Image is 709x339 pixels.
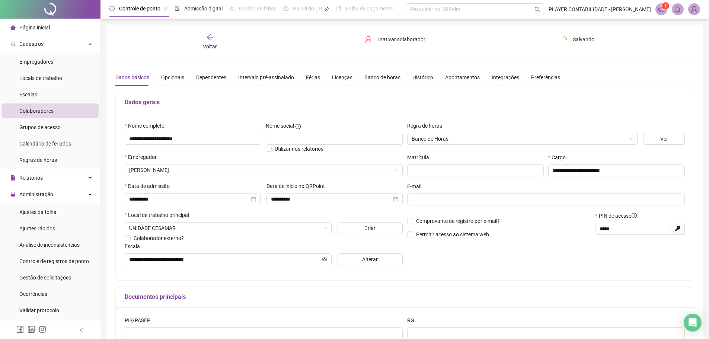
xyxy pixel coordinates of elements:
div: Histórico [412,73,433,81]
span: Gestão de férias [239,6,277,12]
span: Voltar [203,44,217,49]
span: GEORGES VINICIUS FERREIRA DA SILVA [129,164,398,176]
span: user-delete [365,36,372,43]
span: Utilizar nos relatórios [275,146,323,152]
label: Local de trabalho principal [125,211,194,219]
span: info-circle [296,124,301,129]
span: facebook [16,326,24,333]
span: Locais de trabalho [19,75,62,81]
span: user-add [10,41,16,47]
div: Intervalo pré-assinalado [238,73,294,81]
span: pushpin [325,7,329,11]
span: dashboard [283,6,288,11]
div: Opcionais [161,73,184,81]
div: Preferências [531,73,560,81]
label: Empregador [125,153,162,161]
span: file-done [175,6,180,11]
span: Controle de registros de ponto [19,258,89,264]
div: Dependentes [196,73,226,81]
span: Regras de horas [19,157,57,163]
span: Cadastros [19,41,44,47]
span: Nome social [266,122,294,130]
span: PLAYER CONTABILIDADE - [PERSON_NAME] [549,5,651,13]
span: sun [229,6,234,11]
label: Escala [125,242,145,250]
div: Férias [306,73,320,81]
span: Grupos de acesso [19,124,61,130]
span: Ajustes da folha [19,209,57,215]
span: bell [674,6,681,13]
span: instagram [39,326,46,333]
span: Salvando [573,35,594,44]
span: loading [559,35,568,44]
div: Integrações [492,73,519,81]
button: Alterar [338,253,403,265]
sup: 1 [662,2,669,10]
span: clock-circle [109,6,115,11]
h5: Documentos principais [125,292,685,301]
span: Inativar colaborador [378,35,425,44]
button: Salvando [554,33,600,45]
span: PIN de acesso [599,212,637,220]
button: Ver [643,133,685,145]
span: Permitir acesso ao sistema web [416,231,489,237]
span: Folha de pagamento [346,6,393,12]
label: Matrícula [407,153,434,161]
span: eye [322,257,327,262]
label: Regra de horas [407,122,447,130]
span: left [79,327,84,333]
button: Criar [338,222,403,234]
span: Comprovante de registro por e-mail? [416,218,500,224]
span: Controle de ponto [119,6,160,12]
div: Apontamentos [445,73,480,81]
img: 88370 [689,4,700,15]
span: Escalas [19,92,37,97]
span: Admissão digital [184,6,223,12]
span: book [336,6,341,11]
label: Nome completo [125,122,169,130]
div: Licenças [332,73,352,81]
span: 1 [664,3,667,9]
span: Painel do DP [293,6,322,12]
label: Data de início no QRPoint [266,182,330,190]
label: Data de admissão [125,182,175,190]
span: lock [10,192,16,197]
h5: Dados gerais [125,98,685,107]
div: Banco de horas [364,73,400,81]
label: E-mail [407,182,426,191]
span: 77021670 [129,223,327,234]
span: Ver [660,135,668,143]
span: arrow-left [206,33,214,41]
span: notification [658,6,665,13]
span: Análise de inconsistências [19,242,80,248]
span: Administração [19,191,53,197]
span: Página inicial [19,25,50,31]
span: Calendário de feriados [19,141,71,147]
span: Ajustes rápidos [19,226,55,231]
label: Cargo [548,153,571,161]
span: linkedin [28,326,35,333]
span: Colaboradores [19,108,54,114]
div: Open Intercom Messenger [684,314,702,332]
span: pushpin [163,7,168,11]
div: Dados básicos [115,73,149,81]
span: Relatórios [19,175,43,181]
span: Alterar [362,255,378,263]
span: Banco de Horas [412,133,633,144]
label: PIS/PASEP [125,316,155,324]
span: Criar [364,224,376,232]
span: info-circle [632,213,637,218]
span: home [10,25,16,30]
label: RG [407,316,419,324]
span: search [534,7,540,12]
span: Colaborador externo? [134,235,184,241]
button: Inativar colaborador [359,33,431,45]
span: file [10,175,16,180]
span: Empregadores [19,59,53,65]
span: Gestão de solicitações [19,275,71,281]
span: Ocorrências [19,291,47,297]
span: Validar protocolo [19,307,59,313]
